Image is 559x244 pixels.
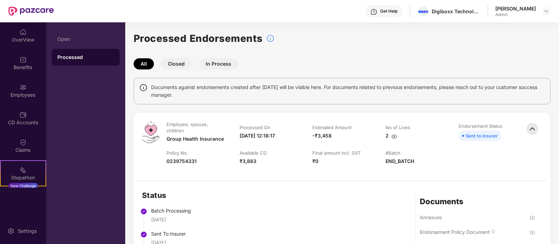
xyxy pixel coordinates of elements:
div: Processed On [240,124,270,131]
img: svg+xml;base64,PHN2ZyBpZD0iQ0RfQWNjb3VudHMiIGRhdGEtbmFtZT0iQ0QgQWNjb3VudHMiIHhtbG5zPSJodHRwOi8vd3... [20,111,27,118]
img: svg+xml;base64,PHN2ZyBpZD0iRG93bmxvYWQtMzJ4MzIiIHhtbG5zPSJodHRwOi8vd3d3LnczLm9yZy8yMDAwL3N2ZyIgd2... [530,215,535,220]
div: Sent To Insurer [151,230,208,238]
img: svg+xml;base64,PHN2ZyBpZD0iRHJvcGRvd24tMzJ4MzIiIHhtbG5zPSJodHRwOi8vd3d3LnczLm9yZy8yMDAwL3N2ZyIgd2... [544,8,549,14]
div: Policy No. [167,150,188,156]
img: svg+xml;base64,PHN2ZyBpZD0iSG9tZSIgeG1sbnM9Imh0dHA6Ly93d3cudzMub3JnLzIwMDAvc3ZnIiB3aWR0aD0iMjAiIG... [20,29,27,36]
div: Settings [16,228,39,235]
img: svg+xml;base64,PHN2ZyBpZD0iSW5mbyIgeG1sbnM9Imh0dHA6Ly93d3cudzMub3JnLzIwMDAvc3ZnIiB3aWR0aD0iMTQiIG... [491,229,495,234]
img: svg+xml;base64,PHN2ZyBpZD0iQmVuZWZpdHMiIHhtbG5zPSJodHRwOi8vd3d3LnczLm9yZy8yMDAwL3N2ZyIgd2lkdGg9Ij... [20,56,27,63]
button: Closed [161,58,192,69]
div: [DATE] [151,216,166,223]
div: Endorsement Policy Document [420,229,490,235]
div: Digiboxx Technologies And Digital India Private Limited [432,8,481,15]
div: -₹3,458 [313,132,332,140]
img: svg+xml;base64,PHN2ZyB4bWxucz0iaHR0cDovL3d3dy53My5vcmcvMjAwMC9zdmciIHdpZHRoPSI0OS4zMiIgaGVpZ2h0PS... [142,121,159,143]
img: svg+xml;base64,PHN2ZyBpZD0iU2V0dGluZy0yMHgyMCIgeG1sbnM9Imh0dHA6Ly93d3cudzMub3JnLzIwMDAvc3ZnIiB3aW... [7,228,14,235]
h2: Status [142,190,208,201]
div: Admin [495,12,536,17]
div: Estimated Amount [313,124,352,131]
div: Batch Processing [151,207,208,215]
div: New Challenge [8,183,38,188]
div: Get Help [380,8,397,14]
div: Stepathon [1,174,45,181]
div: Documents [420,197,535,206]
div: Group Health Insurance [167,135,224,143]
img: svg+xml;base64,PHN2ZyBpZD0iRW1wbG95ZWVzIiB4bWxucz0iaHR0cDovL3d3dy53My5vcmcvMjAwMC9zdmciIHdpZHRoPS... [20,84,27,91]
img: svg+xml;base64,PHN2ZyBpZD0iU3RlcC1Eb25lLTMyeDMyIiB4bWxucz0iaHR0cDovL3d3dy53My5vcmcvMjAwMC9zdmciIH... [140,208,147,215]
div: #Batch [385,150,401,156]
div: [PERSON_NAME] [495,5,536,12]
button: In Process [199,58,238,69]
div: Annexure [420,214,442,221]
img: svg+xml;base64,PHN2ZyBpZD0iQmFjay0zMngzMiIgeG1sbnM9Imh0dHA6Ly93d3cudzMub3JnLzIwMDAvc3ZnIiB3aWR0aD... [525,121,540,136]
div: Employee, spouse, children [167,121,224,134]
img: New Pazcare Logo [8,7,54,16]
img: svg+xml;base64,PHN2ZyBpZD0iU3RlcC1Eb25lLTMyeDMyIiB4bWxucz0iaHR0cDovL3d3dy53My5vcmcvMjAwMC9zdmciIH... [140,231,147,238]
div: Endorsement Status [459,123,502,129]
img: DiGiBoXX_Logo_Blue-01.png [418,10,429,13]
img: svg+xml;base64,PHN2ZyBpZD0iSW5mb18tXzMyeDMyIiBkYXRhLW5hbWU9IkluZm8gLSAzMngzMiIgeG1sbnM9Imh0dHA6Ly... [266,34,275,43]
img: svg+xml;base64,PHN2ZyB4bWxucz0iaHR0cDovL3d3dy53My5vcmcvMjAwMC9zdmciIHdpZHRoPSIyMSIgaGVpZ2h0PSIyMC... [20,167,27,173]
div: No of Lives [385,124,410,131]
div: 2 [385,132,397,140]
img: svg+xml;base64,PHN2ZyBpZD0iSW5mbyIgeG1sbnM9Imh0dHA6Ly93d3cudzMub3JnLzIwMDAvc3ZnIiB3aWR0aD0iMTQiIG... [139,83,148,92]
div: [DATE] 12:18:17 [240,132,275,140]
div: ₹3,883 [240,157,256,165]
h1: Processed Endorsements [134,31,263,46]
div: 0239754331 [167,157,197,165]
img: svg+xml;base64,PHN2ZyBpZD0iSGVscC0zMngzMiIgeG1sbnM9Imh0dHA6Ly93d3cudzMub3JnLzIwMDAvc3ZnIiB3aWR0aD... [370,8,377,15]
button: All [134,58,154,69]
img: svg+xml;base64,PHN2ZyBpZD0iRG93bmxvYWQtMzJ4MzIiIHhtbG5zPSJodHRwOi8vd3d3LnczLm9yZy8yMDAwL3N2ZyIgd2... [391,133,397,139]
div: END_BATCH [385,157,414,165]
span: Documents against endorsements created after [DATE] will be visible here. For documents related t... [151,83,545,99]
div: Processed [57,54,114,61]
div: Final amount incl. GST [313,150,361,156]
div: Available CD [240,150,267,156]
div: Sent to insurer [466,132,498,140]
img: svg+xml;base64,PHN2ZyBpZD0iRG93bmxvYWQtMzJ4MzIiIHhtbG5zPSJodHRwOi8vd3d3LnczLm9yZy8yMDAwL3N2ZyIgd2... [530,229,535,235]
div: ₹0 [313,157,319,165]
div: Open [57,36,114,42]
img: svg+xml;base64,PHN2ZyBpZD0iQ2xhaW0iIHhtbG5zPSJodHRwOi8vd3d3LnczLm9yZy8yMDAwL3N2ZyIgd2lkdGg9IjIwIi... [20,139,27,146]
